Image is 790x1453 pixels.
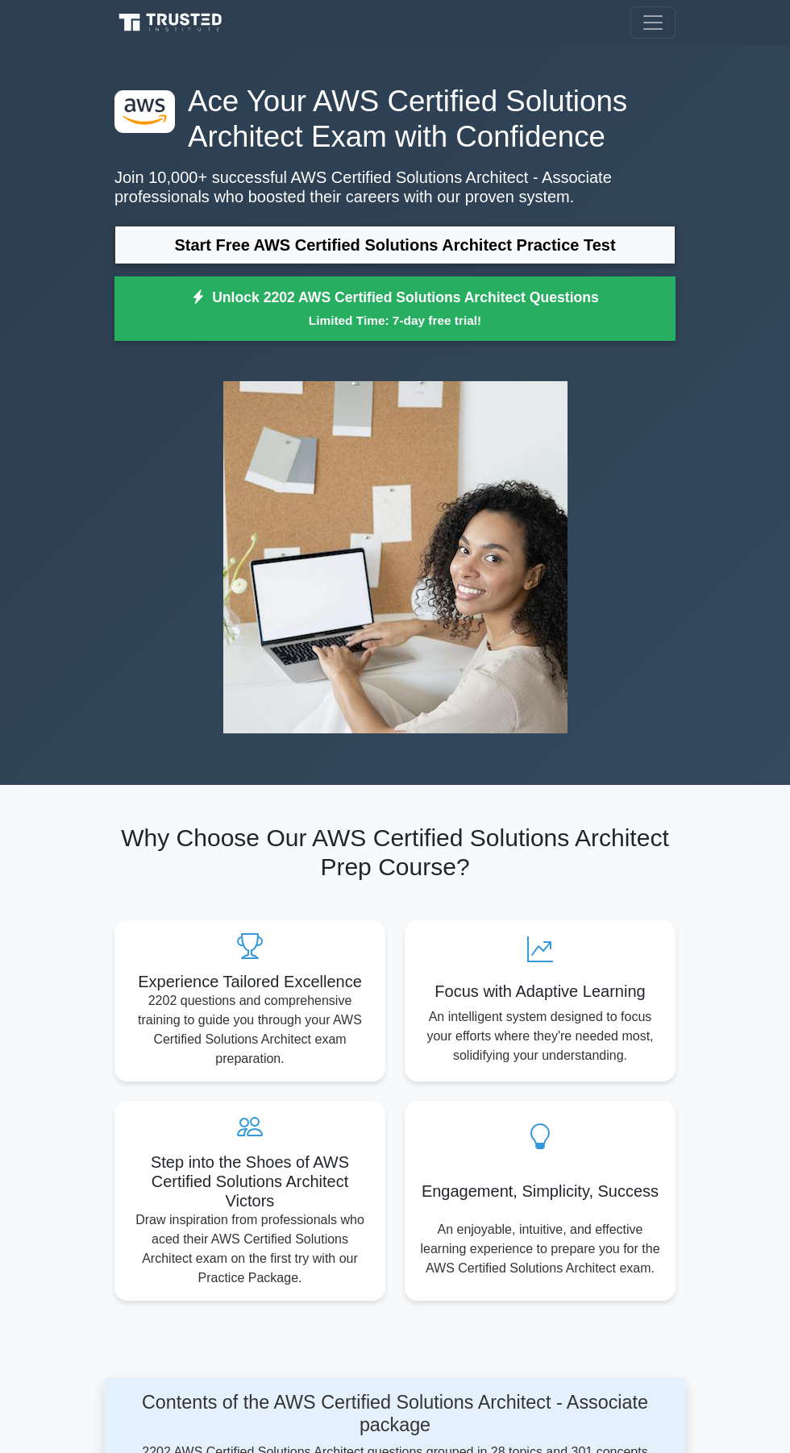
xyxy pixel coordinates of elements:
[127,1210,372,1288] p: Draw inspiration from professionals who aced their AWS Certified Solutions Architect exam on the ...
[630,6,676,39] button: Toggle navigation
[135,311,655,330] small: Limited Time: 7-day free trial!
[418,982,663,1001] h5: Focus with Adaptive Learning
[114,824,676,882] h2: Why Choose Our AWS Certified Solutions Architect Prep Course?
[114,84,676,155] h1: Ace Your AWS Certified Solutions Architect Exam with Confidence
[114,276,676,341] a: Unlock 2202 AWS Certified Solutions Architect QuestionsLimited Time: 7-day free trial!
[114,168,676,206] p: Join 10,000+ successful AWS Certified Solutions Architect - Associate professionals who boosted t...
[127,1152,372,1210] h5: Step into the Shoes of AWS Certified Solutions Architect Victors
[418,1181,663,1201] h5: Engagement, Simplicity, Success
[114,226,676,264] a: Start Free AWS Certified Solutions Architect Practice Test
[127,991,372,1069] p: 2202 questions and comprehensive training to guide you through your AWS Certified Solutions Archi...
[124,1391,666,1436] h4: Contents of the AWS Certified Solutions Architect - Associate package
[127,972,372,991] h5: Experience Tailored Excellence
[418,1220,663,1278] p: An enjoyable, intuitive, and effective learning experience to prepare you for the AWS Certified S...
[418,1007,663,1065] p: An intelligent system designed to focus your efforts where they're needed most, solidifying your ...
